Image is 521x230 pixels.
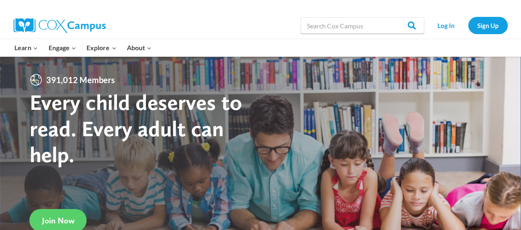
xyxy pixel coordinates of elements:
a: Log In [428,17,464,34]
a: Sign Up [468,17,508,34]
span: Explore [86,42,116,53]
input: Search Cox Campus [301,17,424,34]
span: Join Now [42,216,75,225]
span: Engage [49,42,76,53]
img: Cox Campus [14,18,106,33]
span: 391,012 Members [43,73,118,86]
strong: Every child deserves to read. Every adult can help. [30,89,242,167]
nav: Secondary Navigation [428,17,508,34]
span: About [127,42,152,53]
span: Learn [14,42,38,53]
nav: Primary Navigation [9,39,157,56]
